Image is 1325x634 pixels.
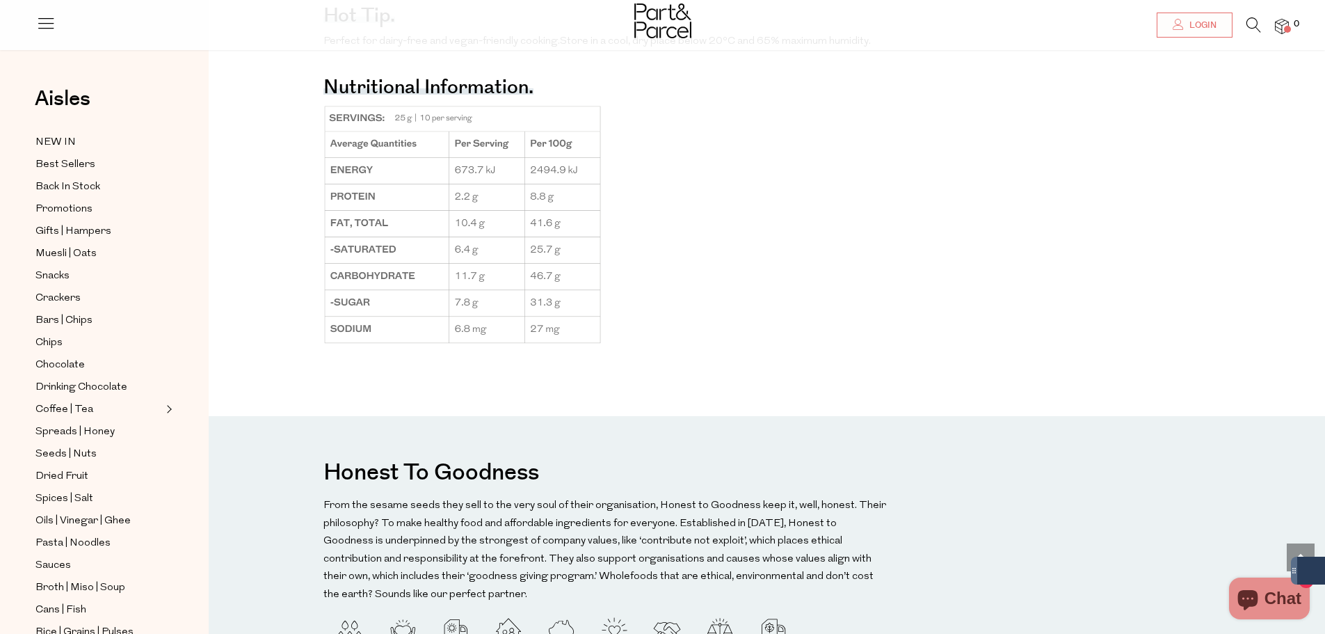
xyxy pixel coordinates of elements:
h3: Honest to Goodness [323,451,539,493]
a: Login [1157,13,1232,38]
a: Muesli | Oats [35,245,162,262]
a: Chocolate [35,356,162,374]
span: Bars | Chips [35,312,93,329]
a: Seeds | Nuts [35,445,162,463]
span: Snacks [35,268,70,285]
a: Broth | Miso | Soup [35,579,162,596]
span: Pasta | Noodles [35,535,111,552]
a: Spreads | Honey [35,423,162,441]
span: Oils | Vinegar | Ghee [35,513,131,530]
span: Drinking Chocolate [35,379,127,396]
a: Bars | Chips [35,312,162,329]
span: NEW IN [35,134,76,151]
a: Back In Stock [35,178,162,196]
span: Chips [35,335,63,351]
span: Back In Stock [35,179,100,196]
span: Spreads | Honey [35,424,115,441]
a: NEW IN [35,134,162,151]
img: Part&Parcel [634,3,691,38]
span: Gifts | Hampers [35,223,111,240]
a: Drinking Chocolate [35,379,162,396]
a: Crackers [35,290,162,307]
span: Sauces [35,557,71,574]
a: Promotions [35,200,162,218]
span: Muesli | Oats [35,246,97,262]
a: Aisles [35,88,90,123]
a: Oils | Vinegar | Ghee [35,512,162,530]
span: 0 [1290,18,1303,31]
span: Best Sellers [35,157,95,173]
span: Cans | Fish [35,602,86,619]
span: Spices | Salt [35,491,93,507]
button: Expand/Collapse Coffee | Tea [163,401,172,418]
a: Best Sellers [35,156,162,173]
a: Pasta | Noodles [35,534,162,552]
span: Coffee | Tea [35,402,93,418]
p: From the sesame seeds they sell to the very soul of their organisation, Honest to Goodness keep i... [323,497,887,603]
a: Dried Fruit [35,468,162,485]
span: Seeds | Nuts [35,446,97,463]
span: Login [1186,19,1216,31]
a: Cans | Fish [35,601,162,619]
a: Snacks [35,267,162,285]
span: Broth | Miso | Soup [35,580,125,596]
inbox-online-store-chat: Shopify online store chat [1225,578,1314,623]
a: 0 [1275,19,1289,33]
span: Dried Fruit [35,468,88,485]
span: Promotions [35,201,93,218]
span: Crackers [35,290,81,307]
span: Chocolate [35,357,85,374]
a: Gifts | Hampers [35,223,162,240]
span: Aisles [35,84,90,114]
span: Nutritional Information. [323,73,533,102]
a: Spices | Salt [35,490,162,507]
a: Chips [35,334,162,351]
a: Sauces [35,557,162,574]
a: Coffee | Tea [35,401,162,418]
